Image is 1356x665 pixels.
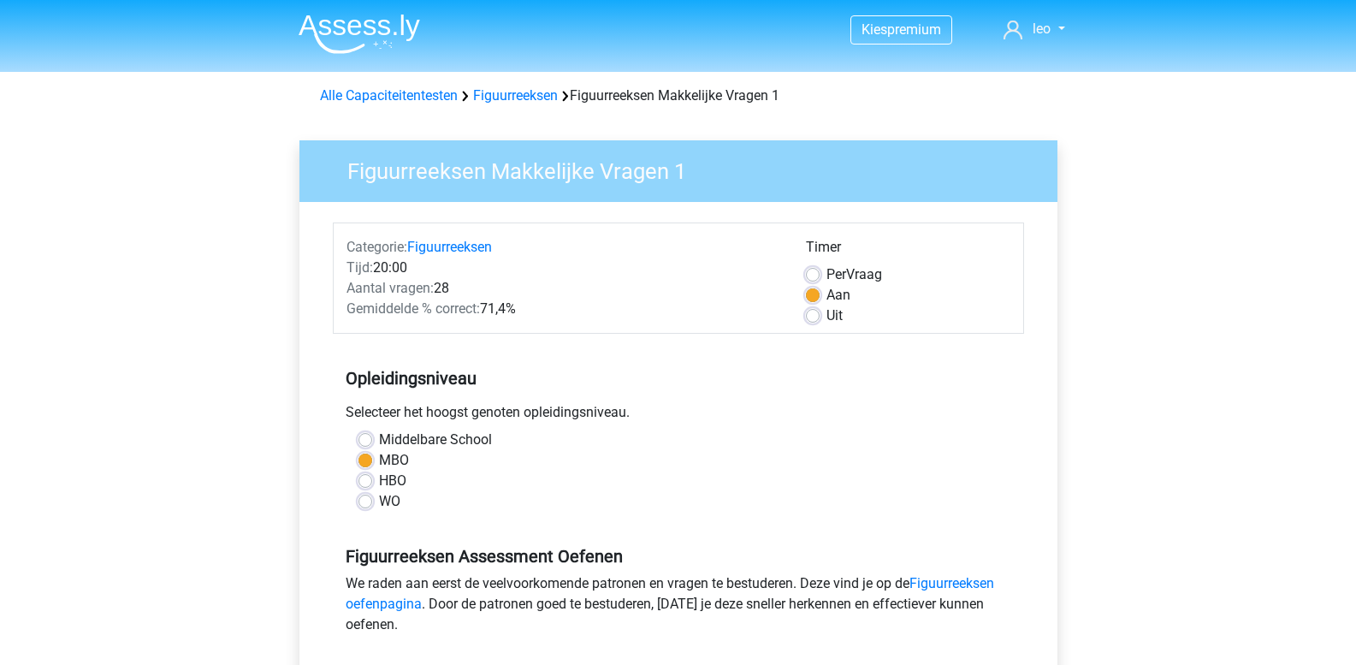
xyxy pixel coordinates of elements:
a: Alle Capaciteitentesten [320,87,458,104]
label: HBO [379,471,406,491]
img: Assessly [299,14,420,54]
label: Aan [826,285,850,306]
div: 28 [334,278,793,299]
div: Figuurreeksen Makkelijke Vragen 1 [313,86,1044,106]
a: Figuurreeksen [407,239,492,255]
label: Uit [826,306,843,326]
div: Timer [806,237,1010,264]
label: WO [379,491,400,512]
label: MBO [379,450,409,471]
a: leo [997,19,1071,39]
div: 71,4% [334,299,793,319]
span: Kies [862,21,887,38]
h5: Figuurreeksen Assessment Oefenen [346,546,1011,567]
label: Middelbare School [379,430,492,450]
span: Tijd: [346,259,373,276]
span: Per [826,266,846,282]
h3: Figuurreeksen Makkelijke Vragen 1 [327,151,1045,185]
h5: Opleidingsniveau [346,361,1011,395]
a: Kiespremium [851,18,951,41]
span: Gemiddelde % correct: [346,300,480,317]
span: Categorie: [346,239,407,255]
span: Aantal vragen: [346,280,434,296]
span: leo [1033,21,1051,37]
a: Figuurreeksen [473,87,558,104]
div: We raden aan eerst de veelvoorkomende patronen en vragen te bestuderen. Deze vind je op de . Door... [333,573,1024,642]
div: Selecteer het hoogst genoten opleidingsniveau. [333,402,1024,430]
span: premium [887,21,941,38]
label: Vraag [826,264,882,285]
div: 20:00 [334,258,793,278]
